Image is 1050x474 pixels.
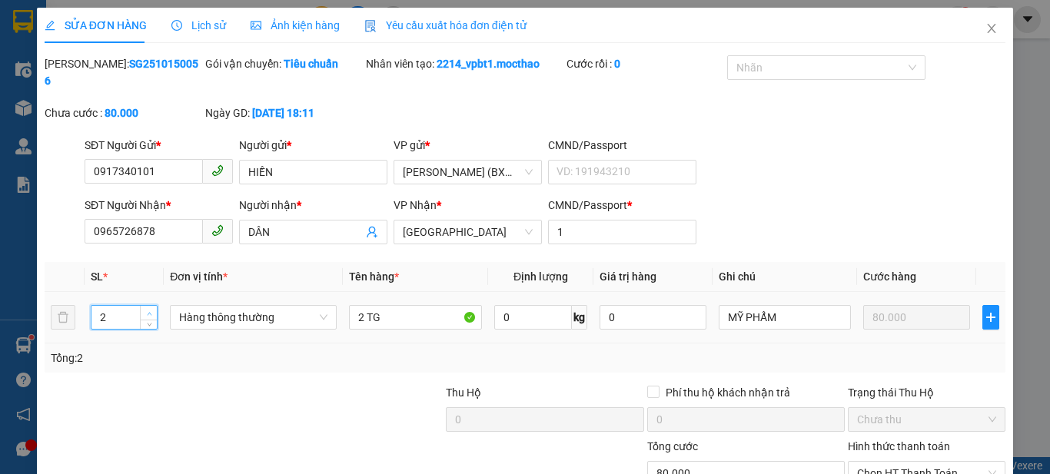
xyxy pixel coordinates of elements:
button: Close [970,8,1013,51]
span: picture [251,20,261,31]
span: clock-circle [171,20,182,31]
span: Định lượng [513,270,568,283]
span: Phí thu hộ khách nhận trả [660,384,796,401]
button: delete [51,305,75,330]
span: Cước hàng [863,270,916,283]
div: 0333785394 [13,85,136,106]
span: Increase Value [140,306,157,320]
div: SĐT Người Nhận [85,197,233,214]
span: Gửi: [13,13,37,29]
div: 0335230026 [147,66,303,88]
div: Tổng: 2 [51,350,407,366]
div: Ngày GD: [205,104,363,121]
input: Ghi Chú [719,305,852,330]
span: Ảnh kiện hàng [251,19,340,31]
label: Hình thức thanh toán [848,440,950,452]
div: Người nhận [239,197,387,214]
div: VP gửi [394,137,542,154]
span: edit [45,20,55,31]
div: SĐT Người Gửi [85,137,233,154]
span: Tổng cước [647,440,698,452]
div: CMND/Passport [548,137,696,154]
span: VP Nhận [394,199,437,211]
span: Lịch sử [171,19,226,31]
span: SL [91,270,103,283]
span: Hồ Chí Minh (BXMĐ) [403,161,533,184]
span: Decrease Value [140,320,157,329]
div: Chưa cước : [45,104,202,121]
span: user-add [366,226,378,238]
div: CMND/Passport [548,197,696,214]
div: [PERSON_NAME] (BXMĐ) [13,13,136,66]
div: Cước rồi : [567,55,724,72]
span: Tên hàng [349,270,399,283]
div: 1 [147,88,303,106]
span: Đơn vị tính [170,270,228,283]
span: close [985,22,998,35]
span: phone [211,164,224,177]
div: [PERSON_NAME]: [45,55,202,89]
span: Thu Hộ [446,386,481,399]
b: Tiêu chuẩn [284,58,338,70]
button: plus [982,305,1000,330]
span: Hàng thông thường [179,306,327,329]
div: [GEOGRAPHIC_DATA] [147,13,303,48]
input: VD: Bàn, Ghế [349,305,482,330]
span: Nhận: [147,13,184,29]
th: Ghi chú [713,262,858,292]
b: 0 [614,58,620,70]
span: kg [572,305,587,330]
span: phone [211,224,224,237]
div: Trạng thái Thu Hộ [848,384,1005,401]
span: Giá trị hàng [600,270,656,283]
div: Người gửi [239,137,387,154]
span: plus [983,311,999,323]
b: 80.000 [105,107,138,119]
div: điệp [147,48,303,66]
div: nhân [13,66,136,85]
b: [DATE] 18:11 [252,107,314,119]
span: Chưa thu [857,408,996,431]
img: icon [364,20,377,32]
div: Nhân viên tạo: [366,55,563,72]
span: up [145,309,154,318]
span: Tuy Hòa [403,220,533,244]
span: down [145,320,154,330]
span: Yêu cầu xuất hóa đơn điện tử [364,19,527,31]
input: 0 [863,305,969,330]
b: 2214_vpbt1.mocthao [437,58,540,70]
div: Gói vận chuyển: [205,55,363,72]
span: SỬA ĐƠN HÀNG [45,19,147,31]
